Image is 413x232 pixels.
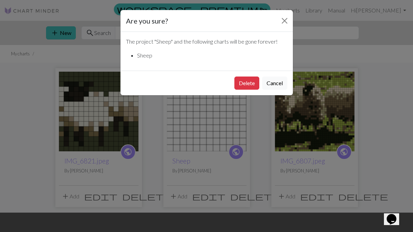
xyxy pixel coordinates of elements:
iframe: chat widget [384,204,406,225]
button: Close [279,15,290,26]
h5: Are you sure? [126,16,168,26]
button: Cancel [262,77,287,90]
li: Sheep [137,51,287,60]
p: The project " Sheep " and the following charts will be gone forever! [126,37,287,46]
button: Delete [234,77,259,90]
